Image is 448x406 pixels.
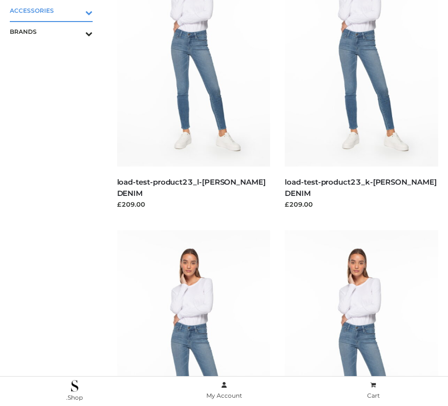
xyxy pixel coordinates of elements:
span: ACCESSORIES [10,5,93,16]
a: Cart [299,380,448,402]
span: My Account [206,392,242,399]
a: load-test-product23_l-[PERSON_NAME] DENIM [117,177,266,198]
div: £209.00 [285,199,438,209]
span: .Shop [66,394,83,401]
span: BRANDS [10,26,93,37]
a: load-test-product23_k-[PERSON_NAME] DENIM [285,177,436,198]
span: Cart [367,392,380,399]
a: My Account [149,380,299,402]
a: BRANDSToggle Submenu [10,21,93,42]
div: £209.00 [117,199,271,209]
img: .Shop [71,380,78,392]
button: Toggle Submenu [58,21,93,42]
